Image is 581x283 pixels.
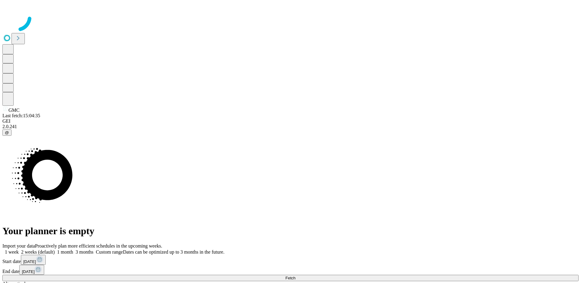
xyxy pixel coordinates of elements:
div: End date [2,265,579,275]
span: 2 weeks (default) [21,249,55,255]
span: @ [5,130,9,135]
span: 3 months [76,249,94,255]
span: 1 month [57,249,73,255]
button: Fetch [2,275,579,281]
div: GEI [2,118,579,124]
span: Dates can be optimized up to 3 months in the future. [123,249,224,255]
span: 1 week [5,249,19,255]
span: Last fetch: 15:04:35 [2,113,40,118]
button: @ [2,129,11,136]
span: Fetch [285,276,295,280]
span: Import your data [2,243,35,248]
span: [DATE] [22,269,34,274]
h1: Your planner is empty [2,225,579,237]
span: Custom range [96,249,123,255]
button: [DATE] [21,255,46,265]
span: GMC [8,108,19,113]
div: 2.0.241 [2,124,579,129]
button: [DATE] [19,265,44,275]
span: Proactively plan more efficient schedules in the upcoming weeks. [35,243,162,248]
span: [DATE] [23,259,36,264]
div: Start date [2,255,579,265]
